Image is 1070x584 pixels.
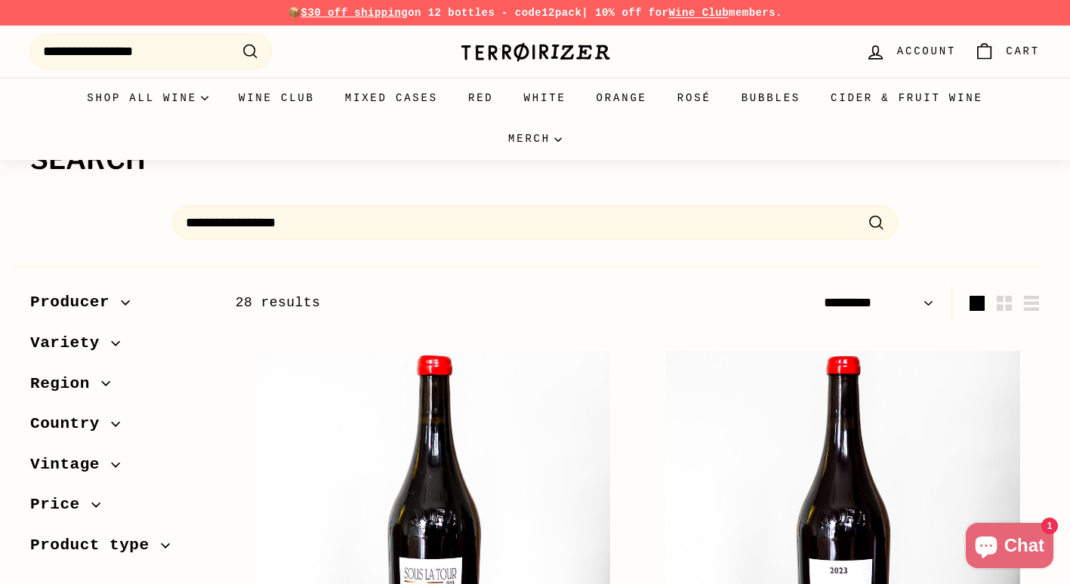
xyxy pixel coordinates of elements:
button: Country [30,407,211,448]
a: Account [856,29,965,74]
button: Vintage [30,448,211,489]
span: Account [897,43,956,60]
a: Cider & Fruit Wine [816,78,998,118]
span: Variety [30,330,111,356]
span: $30 off shipping [301,7,409,19]
span: Region [30,371,101,397]
div: 28 results [236,292,638,314]
a: Wine Club [668,7,729,19]
span: Price [30,492,91,518]
a: Cart [965,29,1049,74]
span: Country [30,411,111,437]
a: Mixed Cases [330,78,453,118]
a: Red [453,78,509,118]
strong: 12pack [541,7,581,19]
a: Wine Club [224,78,330,118]
a: White [509,78,581,118]
button: Product type [30,529,211,570]
button: Variety [30,327,211,367]
h1: Search [30,145,1040,175]
button: Producer [30,286,211,327]
button: Region [30,367,211,408]
span: Cart [1006,43,1040,60]
button: Price [30,488,211,529]
a: Rosé [662,78,726,118]
summary: Shop all wine [72,78,224,118]
span: Producer [30,290,121,315]
span: Product type [30,533,161,558]
span: Vintage [30,452,111,478]
a: Orange [581,78,662,118]
a: Bubbles [726,78,816,118]
summary: Merch [493,118,577,159]
inbox-online-store-chat: Shopify online store chat [961,523,1058,572]
p: 📦 on 12 bottles - code | 10% off for members. [30,5,1040,21]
